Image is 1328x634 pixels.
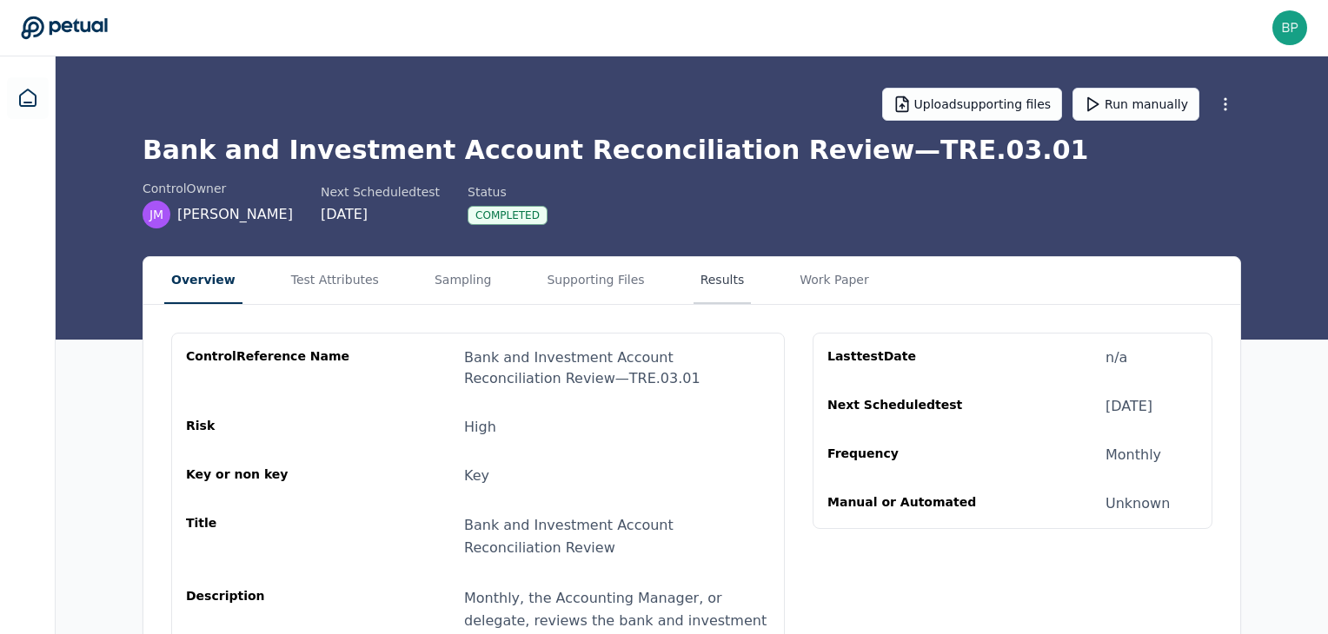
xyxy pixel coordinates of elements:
[143,180,293,197] div: control Owner
[464,347,770,389] div: Bank and Investment Account Reconciliation Review — TRE.03.01
[1072,88,1199,121] button: Run manually
[284,257,386,304] button: Test Attributes
[186,466,353,486] div: Key or non key
[1106,396,1152,417] div: [DATE]
[186,417,353,438] div: Risk
[694,257,752,304] button: Results
[882,88,1063,121] button: Uploadsupporting files
[827,347,994,368] div: Last test Date
[540,257,651,304] button: Supporting Files
[464,417,496,438] div: High
[143,135,1241,166] h1: Bank and Investment Account Reconciliation Review — TRE.03.01
[793,257,876,304] button: Work Paper
[464,466,489,486] div: Key
[827,493,994,514] div: Manual or Automated
[321,183,440,201] div: Next Scheduled test
[428,257,499,304] button: Sampling
[468,183,548,201] div: Status
[164,257,242,304] button: Overview
[468,206,548,225] div: Completed
[1106,445,1161,466] div: Monthly
[149,206,163,223] span: JM
[186,347,353,389] div: control Reference Name
[177,204,293,225] span: [PERSON_NAME]
[186,514,353,559] div: Title
[1106,493,1170,514] div: Unknown
[1106,347,1127,368] div: n/a
[321,204,440,225] div: [DATE]
[21,16,108,40] a: Go to Dashboard
[1210,89,1241,120] button: More Options
[1272,10,1307,45] img: bphillis@eose.com
[464,517,674,556] span: Bank and Investment Account Reconciliation Review
[7,77,49,119] a: Dashboard
[827,445,994,466] div: Frequency
[827,396,994,417] div: Next Scheduled test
